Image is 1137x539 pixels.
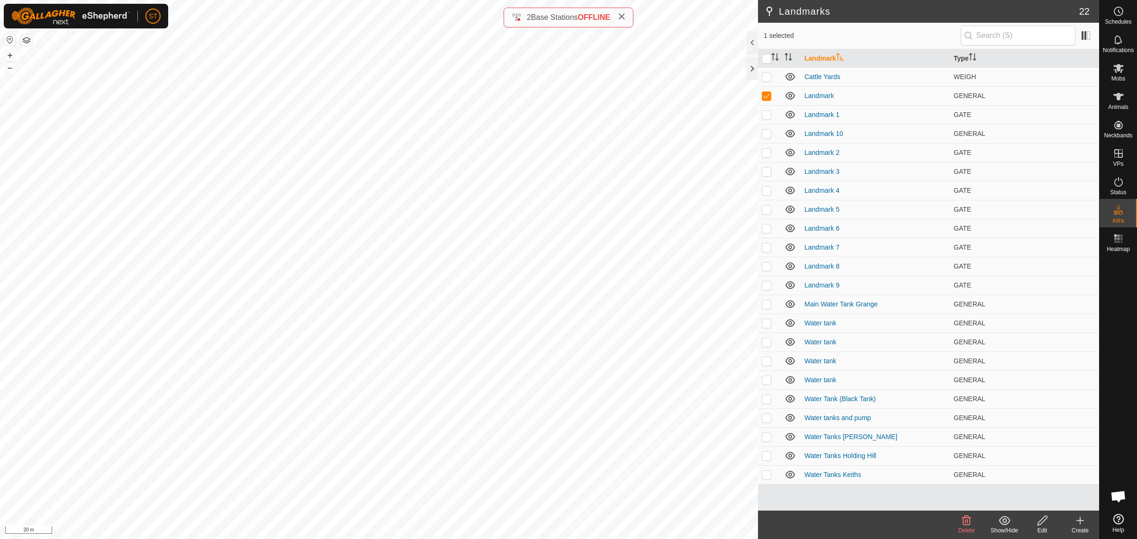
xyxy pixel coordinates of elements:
span: GENERAL [954,395,985,403]
span: Neckbands [1104,133,1132,138]
span: GENERAL [954,338,985,346]
a: Landmark 6 [804,225,839,232]
span: GATE [954,243,971,251]
span: 1 selected [764,31,961,41]
a: Landmark 3 [804,168,839,175]
span: GENERAL [954,130,985,137]
span: Notifications [1103,47,1134,53]
span: Base Stations [531,13,578,21]
span: GENERAL [954,357,985,365]
span: GATE [954,281,971,289]
a: Landmark [804,92,834,99]
div: Open chat [1104,482,1133,511]
a: Landmark 7 [804,243,839,251]
a: Water Tanks Keiths [804,471,861,478]
a: Help [1100,510,1137,537]
a: Water Tanks Holding Hill [804,452,876,459]
a: Water Tanks [PERSON_NAME] [804,433,897,440]
span: Schedules [1105,19,1131,25]
span: GENERAL [954,471,985,478]
button: + [4,50,16,61]
span: Delete [958,527,975,534]
a: Main Water Tank Grange [804,300,878,308]
a: Landmark 9 [804,281,839,289]
p-sorticon: Activate to sort [771,54,779,62]
span: GATE [954,187,971,194]
div: Show/Hide [985,526,1023,535]
span: GENERAL [954,414,985,422]
a: Water tank [804,357,836,365]
span: GENERAL [954,433,985,440]
span: GATE [954,111,971,118]
span: Infra [1112,218,1124,224]
p-sorticon: Activate to sort [785,54,792,62]
span: GENERAL [954,300,985,308]
span: GENERAL [954,376,985,384]
a: Cattle Yards [804,73,840,81]
span: Help [1112,527,1124,533]
span: VPs [1113,161,1123,167]
span: Heatmap [1107,246,1130,252]
button: – [4,62,16,73]
span: WEIGH [954,73,976,81]
img: Gallagher Logo [11,8,130,25]
button: Map Layers [21,35,32,46]
span: GATE [954,149,971,156]
span: GATE [954,225,971,232]
span: 2 [527,13,531,21]
div: Edit [1023,526,1061,535]
a: Water tank [804,376,836,384]
a: Landmark 10 [804,130,843,137]
a: Landmark 4 [804,187,839,194]
a: Water tanks and pump [804,414,871,422]
span: GATE [954,168,971,175]
button: Reset Map [4,34,16,45]
span: GATE [954,262,971,270]
th: Type [950,49,1099,68]
span: OFFLINE [578,13,610,21]
a: Contact Us [388,527,416,535]
a: Water Tank (Black Tank) [804,395,876,403]
span: GENERAL [954,452,985,459]
div: Create [1061,526,1099,535]
p-sorticon: Activate to sort [969,54,976,62]
a: Privacy Policy [342,527,377,535]
th: Landmark [801,49,950,68]
span: GENERAL [954,92,985,99]
a: Water tank [804,319,836,327]
input: Search (S) [961,26,1075,45]
a: Landmark 2 [804,149,839,156]
span: ST [149,11,157,21]
a: Landmark 8 [804,262,839,270]
span: GATE [954,206,971,213]
span: Mobs [1111,76,1125,81]
span: 22 [1079,4,1090,18]
span: Animals [1108,104,1128,110]
h2: Landmarks [764,6,1079,17]
a: Landmark 5 [804,206,839,213]
span: Status [1110,189,1126,195]
p-sorticon: Activate to sort [836,54,844,62]
a: Water tank [804,338,836,346]
a: Landmark 1 [804,111,839,118]
span: GENERAL [954,319,985,327]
